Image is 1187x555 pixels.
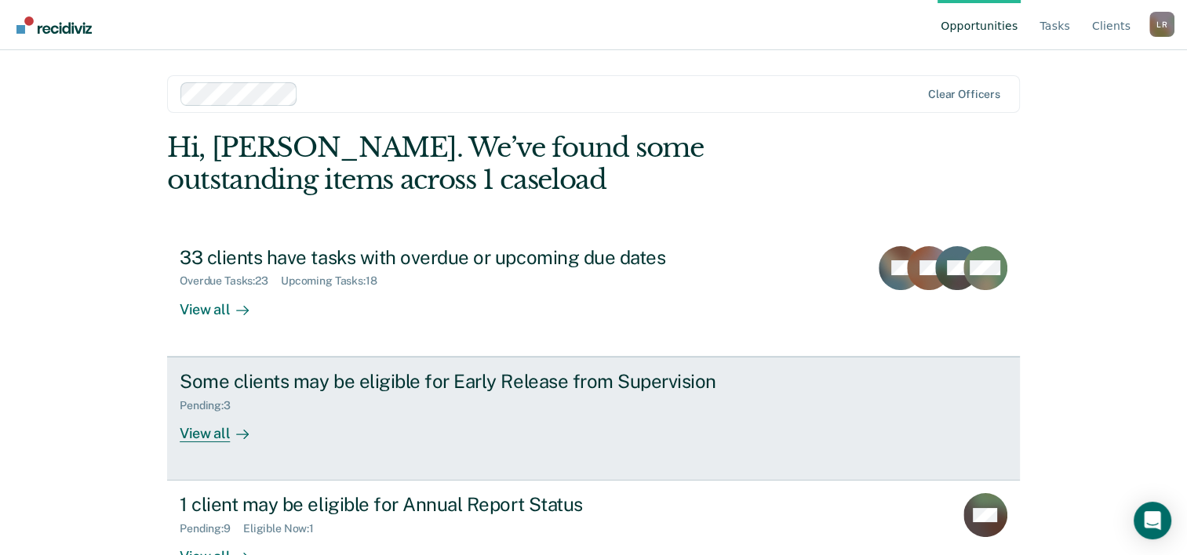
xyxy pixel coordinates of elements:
[180,370,730,393] div: Some clients may be eligible for Early Release from Supervision
[243,522,326,535] div: Eligible Now : 1
[180,522,243,535] div: Pending : 9
[1134,502,1171,539] div: Open Intercom Messenger
[1149,12,1174,37] button: Profile dropdown button
[167,132,849,196] div: Hi, [PERSON_NAME]. We’ve found some outstanding items across 1 caseload
[281,274,390,288] div: Upcoming Tasks : 18
[180,274,281,288] div: Overdue Tasks : 23
[180,399,243,412] div: Pending : 3
[180,288,268,318] div: View all
[928,88,1000,101] div: Clear officers
[167,234,1020,357] a: 33 clients have tasks with overdue or upcoming due datesOverdue Tasks:23Upcoming Tasks:18View all
[180,493,730,516] div: 1 client may be eligible for Annual Report Status
[1149,12,1174,37] div: L R
[167,357,1020,481] a: Some clients may be eligible for Early Release from SupervisionPending:3View all
[180,412,268,442] div: View all
[180,246,730,269] div: 33 clients have tasks with overdue or upcoming due dates
[16,16,92,34] img: Recidiviz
